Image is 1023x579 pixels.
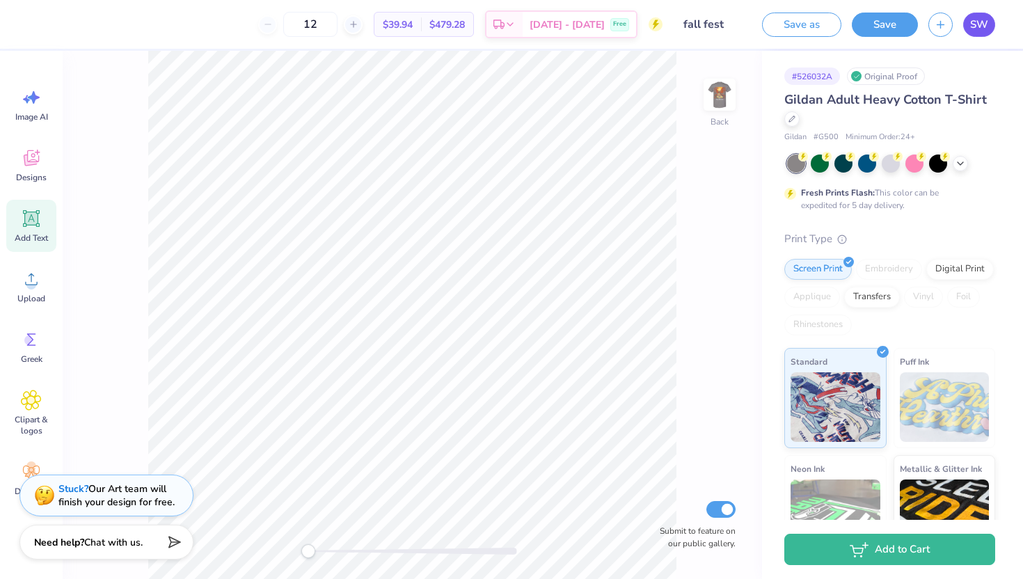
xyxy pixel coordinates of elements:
span: Free [613,19,626,29]
span: Chat with us. [84,536,143,549]
div: Transfers [844,287,900,308]
div: Digital Print [926,259,994,280]
span: Standard [791,354,827,369]
span: Decorate [15,486,48,497]
span: $39.94 [383,17,413,32]
div: Screen Print [784,259,852,280]
a: SW [963,13,995,37]
button: Add to Cart [784,534,995,565]
span: Gildan Adult Heavy Cotton T-Shirt [784,91,987,108]
strong: Fresh Prints Flash: [801,187,875,198]
div: Original Proof [847,68,925,85]
div: # 526032A [784,68,840,85]
div: Vinyl [904,287,943,308]
span: Metallic & Glitter Ink [900,461,982,476]
div: Foil [947,287,980,308]
span: Add Text [15,232,48,244]
span: [DATE] - [DATE] [530,17,605,32]
input: – – [283,12,338,37]
span: Puff Ink [900,354,929,369]
strong: Stuck? [58,482,88,495]
span: Greek [21,354,42,365]
input: Untitled Design [673,10,741,38]
div: Print Type [784,231,995,247]
img: Standard [791,372,880,442]
strong: Need help? [34,536,84,549]
div: Accessibility label [301,544,315,558]
img: Neon Ink [791,479,880,549]
span: Neon Ink [791,461,825,476]
div: Rhinestones [784,315,852,335]
button: Save [852,13,918,37]
span: $479.28 [429,17,465,32]
img: Puff Ink [900,372,990,442]
span: Gildan [784,132,807,143]
img: Back [706,81,733,109]
div: This color can be expedited for 5 day delivery. [801,187,972,212]
label: Submit to feature on our public gallery. [652,525,736,550]
div: Back [711,116,729,128]
span: SW [970,17,988,33]
span: Designs [16,172,47,183]
div: Applique [784,287,840,308]
span: Image AI [15,111,48,122]
div: Embroidery [856,259,922,280]
span: Minimum Order: 24 + [846,132,915,143]
button: Save as [762,13,841,37]
span: Clipart & logos [8,414,54,436]
div: Our Art team will finish your design for free. [58,482,175,509]
span: # G500 [814,132,839,143]
img: Metallic & Glitter Ink [900,479,990,549]
span: Upload [17,293,45,304]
